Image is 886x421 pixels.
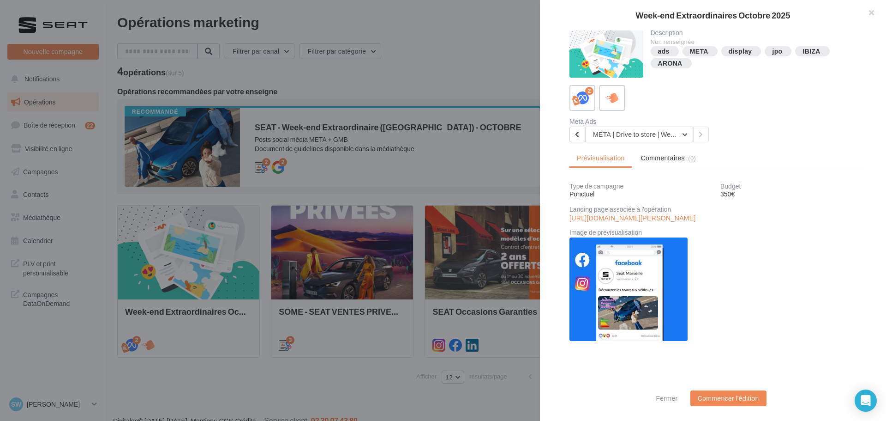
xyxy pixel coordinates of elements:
[658,60,682,67] div: ARONA
[802,48,820,55] div: IBIZA
[569,206,864,213] div: Landing page associée à l'opération
[688,154,696,162] span: (0)
[585,127,693,142] button: META | Drive to store | Week-end extraordinaires Octobre 2025
[585,87,593,95] div: 2
[720,189,864,199] div: 350€
[641,153,685,163] span: Commentaires
[569,189,713,199] div: Ponctuel
[720,183,864,189] div: Budget
[729,48,752,55] div: display
[855,390,877,412] div: Open Intercom Messenger
[555,11,871,19] div: Week-end Extraordinaires Octobre 2025
[651,30,857,36] div: Description
[658,48,670,55] div: ads
[651,38,857,46] div: Non renseignée
[690,48,708,55] div: META
[690,390,766,406] button: Commencer l'édition
[569,238,688,341] img: a95324ed0b82722ee3dfcd656c20b2bb.jpg
[772,48,782,55] div: jpo
[569,118,713,125] div: Meta Ads
[569,183,713,189] div: Type de campagne
[652,393,681,404] button: Fermer
[569,214,696,222] a: [URL][DOMAIN_NAME][PERSON_NAME]
[569,229,864,236] div: Image de prévisualisation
